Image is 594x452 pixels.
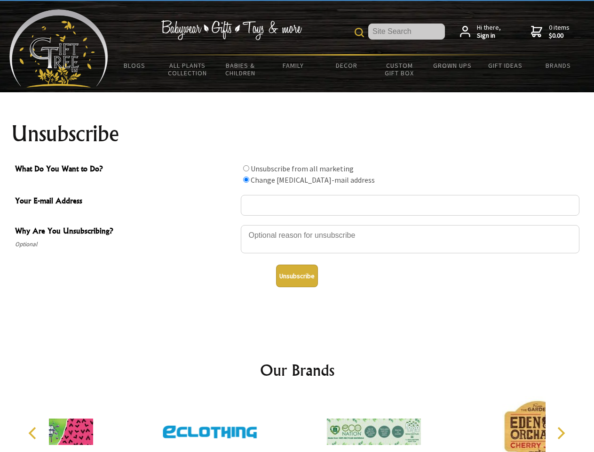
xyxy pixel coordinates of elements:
[267,56,320,75] a: Family
[15,239,236,250] span: Optional
[531,24,570,40] a: 0 items$0.00
[15,195,236,209] span: Your E-mail Address
[243,177,249,183] input: What Do You Want to Do?
[320,56,373,75] a: Decor
[15,225,236,239] span: Why Are You Unsubscribing?
[426,56,479,75] a: Grown Ups
[24,423,44,444] button: Previous
[251,164,354,173] label: Unsubscribe from all marketing
[214,56,267,83] a: Babies & Children
[368,24,445,40] input: Site Search
[15,163,236,177] span: What Do You Want to Do?
[241,195,579,216] input: Your E-mail Address
[251,175,375,185] label: Change [MEDICAL_DATA]-mail address
[479,56,532,75] a: Gift Ideas
[108,56,161,75] a: BLOGS
[460,24,501,40] a: Hi there,Sign in
[549,23,570,40] span: 0 items
[532,56,585,75] a: Brands
[355,28,364,37] img: product search
[161,20,302,40] img: Babywear - Gifts - Toys & more
[550,423,571,444] button: Next
[241,225,579,253] textarea: Why Are You Unsubscribing?
[19,359,576,381] h2: Our Brands
[161,56,214,83] a: All Plants Collection
[549,32,570,40] strong: $0.00
[477,24,501,40] span: Hi there,
[243,165,249,171] input: What Do You Want to Do?
[9,9,108,88] img: Babyware - Gifts - Toys and more...
[11,122,583,145] h1: Unsubscribe
[477,32,501,40] strong: Sign in
[276,265,318,287] button: Unsubscribe
[373,56,426,83] a: Custom Gift Box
